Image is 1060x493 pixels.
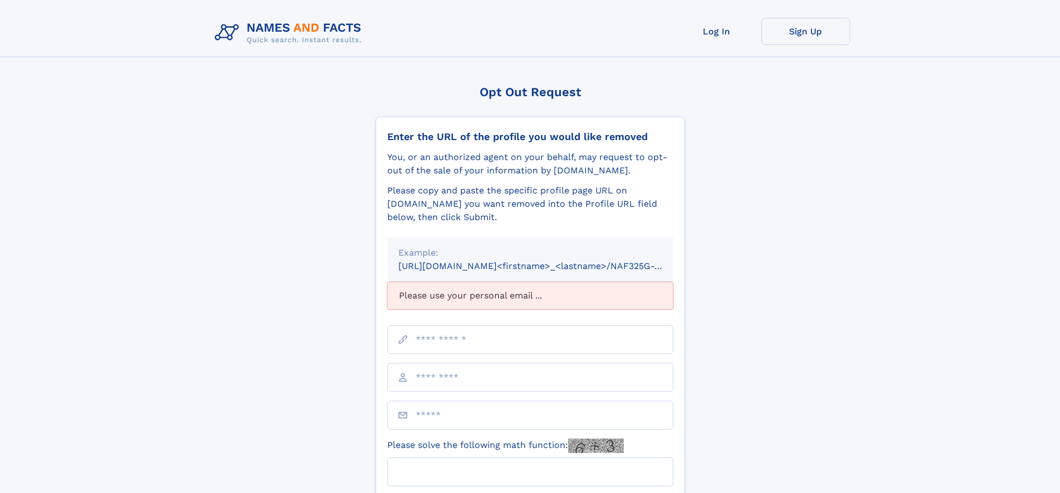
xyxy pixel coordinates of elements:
div: You, or an authorized agent on your behalf, may request to opt-out of the sale of your informatio... [387,151,673,177]
label: Please solve the following math function: [387,439,624,453]
a: Log In [672,18,761,45]
div: Please use your personal email ... [387,282,673,310]
small: [URL][DOMAIN_NAME]<firstname>_<lastname>/NAF325G-xxxxxxxx [398,261,694,271]
div: Enter the URL of the profile you would like removed [387,131,673,143]
img: Logo Names and Facts [210,18,371,48]
div: Example: [398,246,662,260]
div: Opt Out Request [376,85,685,99]
a: Sign Up [761,18,850,45]
div: Please copy and paste the specific profile page URL on [DOMAIN_NAME] you want removed into the Pr... [387,184,673,224]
